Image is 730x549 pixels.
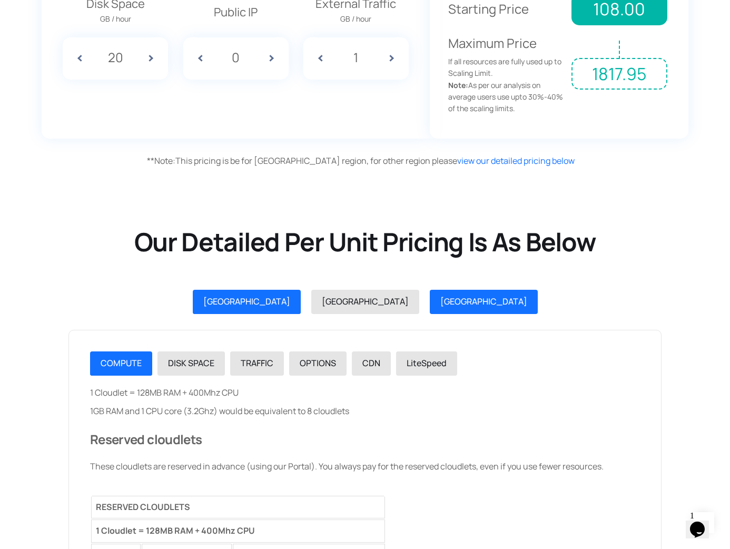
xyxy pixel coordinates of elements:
[448,56,564,115] span: If all resources are fully used up to Scaling Limit. As per our analysis on average users use upt...
[315,13,396,25] span: GB / hour
[101,357,142,369] span: COMPUTE
[457,155,575,166] a: view our detailed pricing below
[203,296,290,307] span: [GEOGRAPHIC_DATA]
[440,296,527,307] span: [GEOGRAPHIC_DATA]
[63,226,667,258] h2: Our Detailed Per Unit Pricing Is As Below
[90,430,202,448] span: Reserved cloudlets
[241,357,273,369] span: TRAFFIC
[183,3,289,22] p: Public IP
[147,154,688,168] div: This pricing is be for [GEOGRAPHIC_DATA] region, for other region please
[91,519,385,543] td: 1 Cloudlet = 128MB RAM + 400Mhz CPU
[448,80,468,90] strong: Note:
[86,13,145,25] span: GB / hour
[686,507,719,538] iframe: chat widget
[322,296,409,307] span: [GEOGRAPHIC_DATA]
[407,357,447,369] span: LiteSpeed
[300,357,336,369] span: OPTIONS
[448,33,564,115] p: Maximum Price
[147,155,175,166] span: Note:
[571,58,667,90] span: 1817.95
[91,496,385,519] th: RESERVED CLOUDLETS
[362,357,380,369] span: CDN
[168,357,214,369] span: DISK SPACE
